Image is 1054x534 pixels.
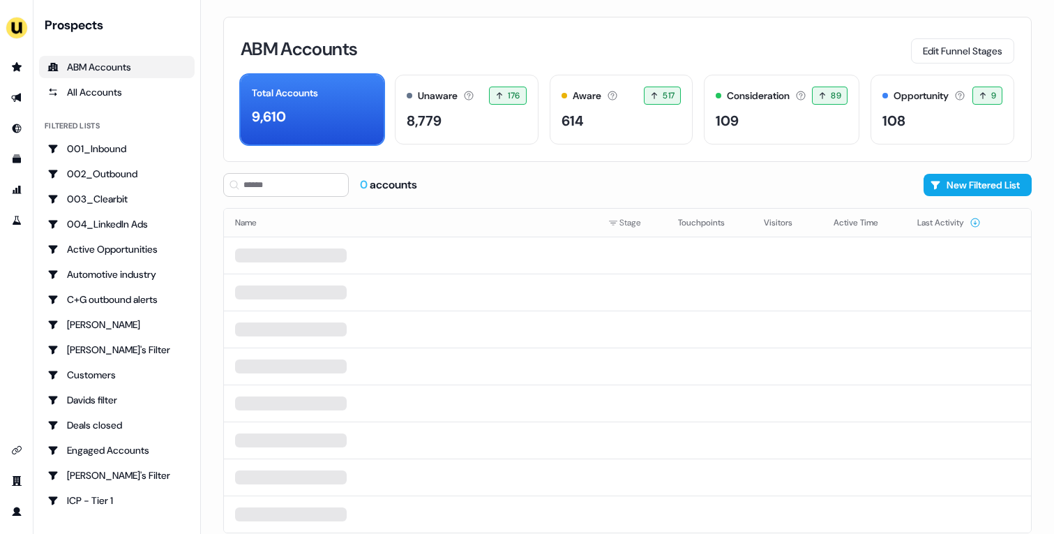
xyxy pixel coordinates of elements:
a: Go to Charlotte Stone [39,313,195,336]
a: Go to Deals closed [39,414,195,436]
div: accounts [360,177,417,193]
div: 614 [562,110,584,131]
a: Go to Active Opportunities [39,238,195,260]
div: Engaged Accounts [47,443,186,457]
div: ABM Accounts [47,60,186,74]
a: Go to C+G outbound alerts [39,288,195,311]
div: Total Accounts [252,86,318,101]
button: Touchpoints [678,210,741,235]
a: Go to team [6,470,28,492]
span: 0 [360,177,370,192]
a: Go to attribution [6,179,28,201]
h3: ABM Accounts [241,40,357,58]
a: ABM Accounts [39,56,195,78]
span: 176 [508,89,520,103]
div: Customers [47,368,186,382]
div: 003_Clearbit [47,192,186,206]
button: Edit Funnel Stages [911,38,1014,64]
div: Unaware [418,89,458,103]
div: Automotive industry [47,267,186,281]
div: 8,779 [407,110,442,131]
div: Aware [573,89,601,103]
a: Go to 001_Inbound [39,138,195,160]
a: Go to 004_LinkedIn Ads [39,213,195,235]
a: Go to Geneviève's Filter [39,464,195,487]
div: Consideration [727,89,790,103]
div: 004_LinkedIn Ads [47,217,186,231]
div: Active Opportunities [47,242,186,256]
a: Go to ICP - Tier 1 [39,489,195,512]
div: Prospects [45,17,195,34]
a: Go to Automotive industry [39,263,195,285]
a: Go to profile [6,500,28,523]
div: 109 [716,110,739,131]
div: Opportunity [894,89,949,103]
a: Go to integrations [6,439,28,461]
a: Go to 002_Outbound [39,163,195,185]
a: Go to Davids filter [39,389,195,411]
button: Active Time [834,210,895,235]
a: Go to Charlotte's Filter [39,339,195,361]
a: Go to templates [6,148,28,170]
div: All Accounts [47,85,186,99]
a: Go to Customers [39,364,195,386]
a: Go to Inbound [6,117,28,140]
div: 001_Inbound [47,142,186,156]
span: 9 [991,89,996,103]
div: C+G outbound alerts [47,292,186,306]
button: Last Activity [917,210,981,235]
div: 9,610 [252,106,286,127]
div: Deals closed [47,418,186,432]
div: ICP - Tier 1 [47,494,186,507]
a: Go to experiments [6,209,28,232]
span: 89 [831,89,841,103]
a: Go to Engaged Accounts [39,439,195,461]
th: Name [224,209,597,237]
a: Go to outbound experience [6,87,28,109]
div: 002_Outbound [47,167,186,181]
div: [PERSON_NAME]'s Filter [47,343,186,357]
div: Davids filter [47,393,186,407]
a: Go to 003_Clearbit [39,188,195,210]
div: 108 [882,110,905,131]
button: New Filtered List [924,174,1032,196]
div: Stage [608,216,656,230]
span: 517 [663,89,675,103]
a: Go to prospects [6,56,28,78]
button: Visitors [764,210,809,235]
div: [PERSON_NAME] [47,318,186,332]
div: [PERSON_NAME]'s Filter [47,468,186,482]
div: Filtered lists [45,120,100,132]
a: All accounts [39,81,195,103]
